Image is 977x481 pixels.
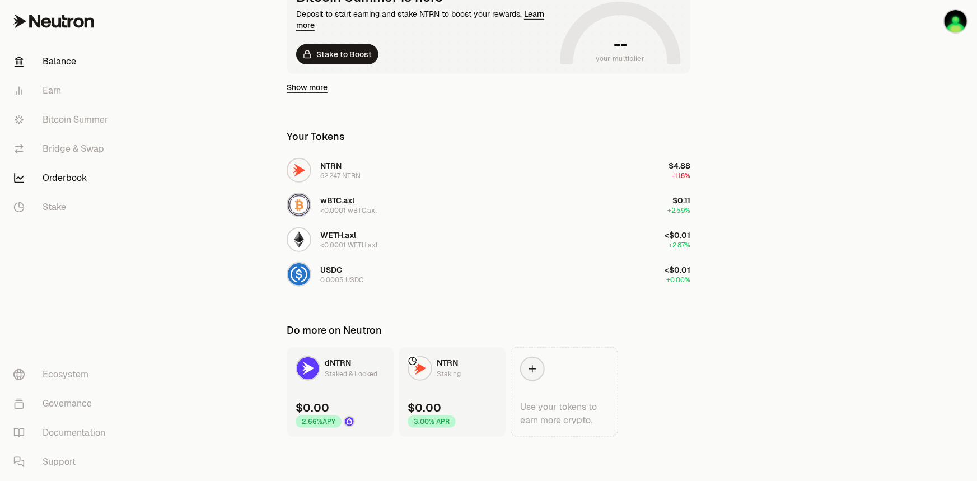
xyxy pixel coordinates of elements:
[4,193,121,222] a: Stake
[320,161,342,171] span: NTRN
[4,47,121,76] a: Balance
[320,171,361,180] div: 62.247 NTRN
[672,195,690,206] span: $0.11
[4,360,121,389] a: Ecosystem
[408,400,441,415] div: $0.00
[665,265,690,275] span: <$0.01
[399,347,506,437] a: NTRN LogoNTRNStaking$0.003.00% APR
[4,105,121,134] a: Bitcoin Summer
[669,241,690,250] span: +2.87%
[280,188,697,222] button: wBTC.axl LogowBTC.axl<0.0001 wBTC.axl$0.11+2.59%
[596,53,645,64] span: your multiplier
[288,194,310,216] img: wBTC.axl Logo
[667,206,690,215] span: +2.59%
[4,447,121,477] a: Support
[287,347,394,437] a: dNTRN LogodNTRNStaked & Locked$0.002.66%APYDrop
[287,323,382,338] div: Do more on Neutron
[288,263,310,286] img: USDC Logo
[325,368,377,380] div: Staked & Locked
[409,357,431,380] img: NTRN Logo
[287,129,345,144] div: Your Tokens
[287,82,328,93] a: Show more
[320,241,377,250] div: <0.0001 WETH.axl
[320,195,354,206] span: wBTC.axl
[408,415,456,428] div: 3.00% APR
[297,357,319,380] img: dNTRN Logo
[296,415,342,428] div: 2.66% APY
[288,228,310,251] img: WETH.axl Logo
[320,230,356,240] span: WETH.axl
[320,206,377,215] div: <0.0001 wBTC.axl
[280,223,697,256] button: WETH.axl LogoWETH.axl<0.0001 WETH.axl<$0.01+2.87%
[945,10,967,32] img: Main
[4,134,121,164] a: Bridge & Swap
[320,265,342,275] span: USDC
[4,418,121,447] a: Documentation
[280,153,697,187] button: NTRN LogoNTRN62.247 NTRN$4.88-1.18%
[665,230,690,240] span: <$0.01
[669,161,690,171] span: $4.88
[280,258,697,291] button: USDC LogoUSDC0.0005 USDC<$0.01+0.00%
[614,35,627,53] h1: --
[666,275,690,284] span: +0.00%
[437,358,458,368] span: NTRN
[296,44,378,64] a: Stake to Boost
[4,164,121,193] a: Orderbook
[296,400,329,415] div: $0.00
[437,368,461,380] div: Staking
[4,76,121,105] a: Earn
[296,8,555,31] div: Deposit to start earning and stake NTRN to boost your rewards.
[320,275,363,284] div: 0.0005 USDC
[672,171,690,180] span: -1.18%
[325,358,351,368] span: dNTRN
[520,400,609,427] div: Use your tokens to earn more crypto.
[345,417,354,426] img: Drop
[511,347,618,437] a: Use your tokens to earn more crypto.
[288,159,310,181] img: NTRN Logo
[4,389,121,418] a: Governance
